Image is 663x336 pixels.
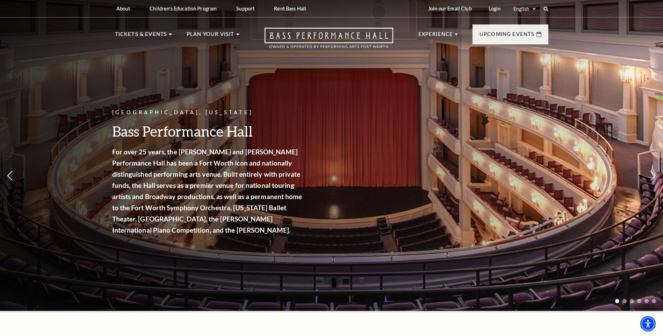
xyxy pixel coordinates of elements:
[236,6,254,12] p: Support
[512,6,537,12] select: Select:
[274,6,306,12] p: Rent Bass Hall
[112,122,304,140] h3: Bass Performance Hall
[112,108,304,117] p: [GEOGRAPHIC_DATA], [US_STATE]
[239,28,418,55] a: Open this option
[187,30,235,43] p: Plan Your Visit
[150,6,217,12] p: Children's Education Program
[116,6,130,12] p: About
[480,30,535,43] p: Upcoming Events
[115,30,167,43] p: Tickets & Events
[640,316,656,331] div: Accessibility Menu
[112,148,302,234] strong: For over 25 years, the [PERSON_NAME] and [PERSON_NAME] Performance Hall has been a Fort Worth ico...
[418,30,453,43] p: Experience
